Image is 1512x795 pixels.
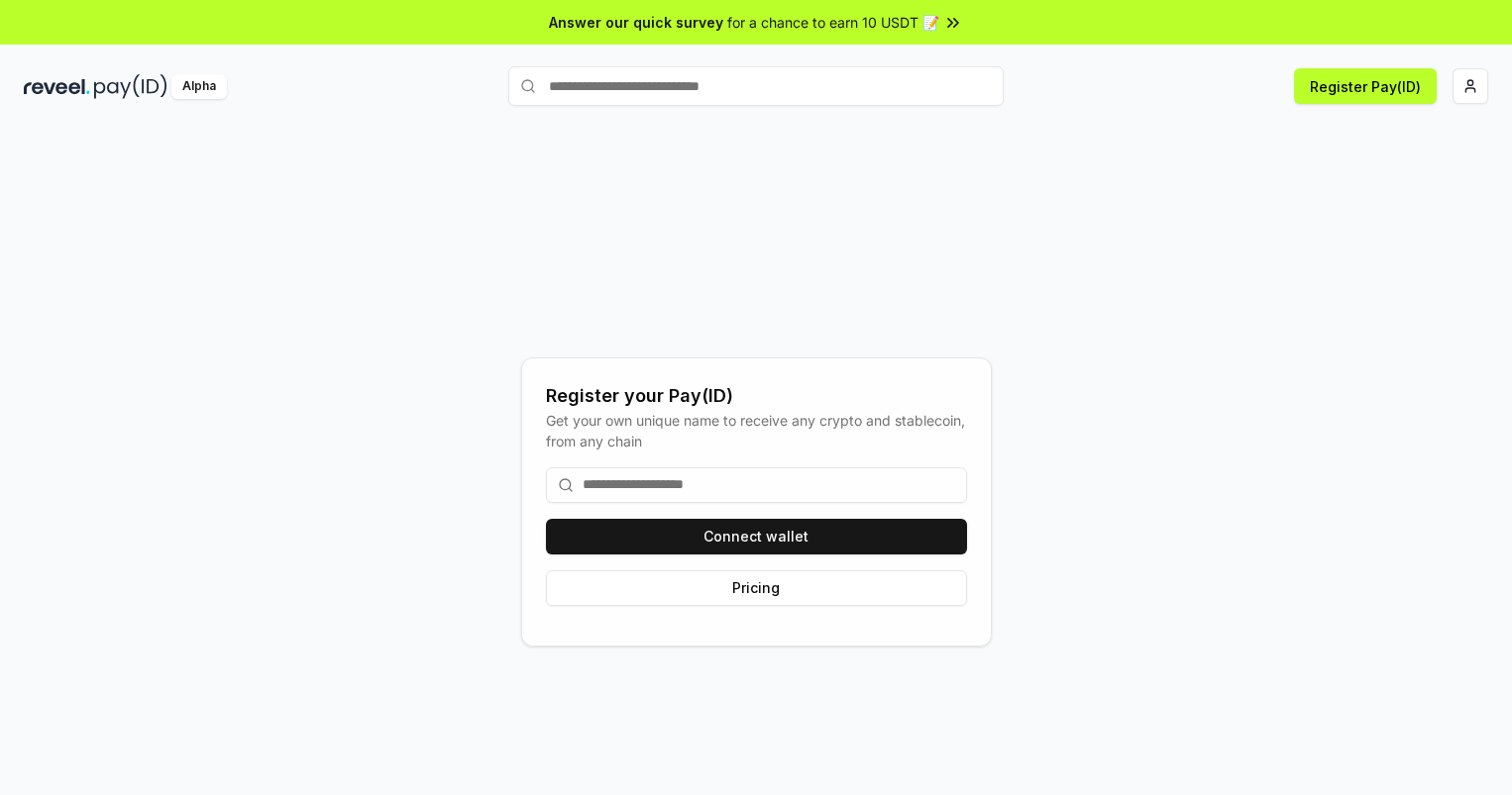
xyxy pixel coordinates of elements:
span: for a chance to earn 10 USDT 📝 [727,12,939,33]
div: Alpha [171,74,227,99]
div: Register your Pay(ID) [546,382,967,410]
button: Connect wallet [546,519,967,554]
img: pay_id [94,74,167,99]
button: Register Pay(ID) [1294,68,1437,104]
span: Answer our quick survey [549,12,723,33]
div: Get your own unique name to receive any crypto and stablecoin, from any chain [546,410,967,451]
button: Pricing [546,570,967,606]
img: reveel_dark [24,74,90,99]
